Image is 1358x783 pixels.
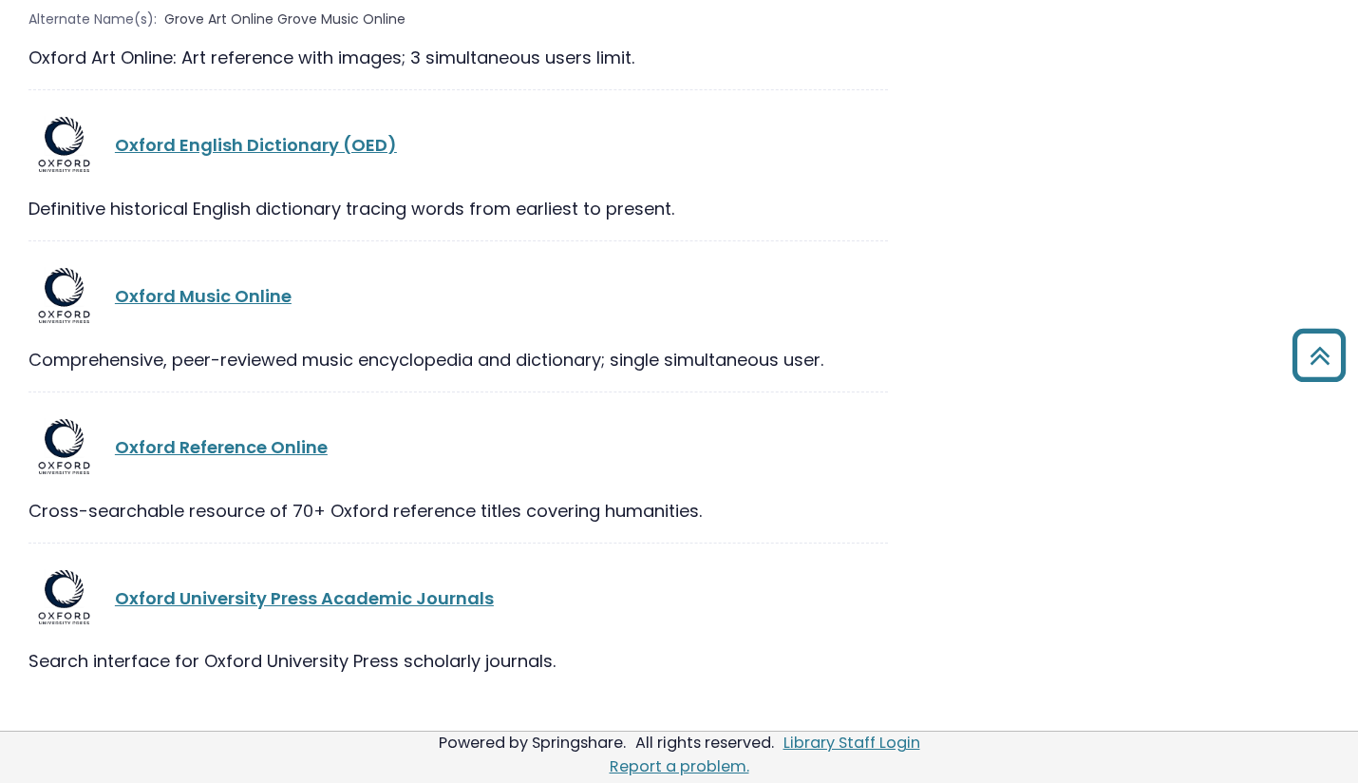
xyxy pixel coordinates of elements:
span: Grove Art Online Grove Music Online [164,10,406,29]
a: Library Staff Login [783,732,920,754]
div: Powered by Springshare. [436,732,629,754]
div: Cross-searchable resource of 70+ Oxford reference titles covering humanities. [28,498,888,524]
div: Search interface for Oxford University Press scholarly journals. [28,648,888,674]
div: Definitive historical English dictionary tracing words from earliest to present. [28,196,888,221]
span: Alternate Name(s): [28,10,157,29]
a: Oxford Music Online [115,284,292,308]
a: Oxford English Dictionary (OED) [115,133,397,157]
div: Oxford Art Online: Art reference with images; 3 simultaneous users limit. [28,45,888,70]
div: All rights reserved. [632,732,777,754]
a: Oxford University Press Academic Journals [115,586,494,610]
a: Oxford Reference Online [115,435,328,459]
a: Back to Top [1285,337,1353,372]
div: Comprehensive, peer-reviewed music encyclopedia and dictionary; single simultaneous user. [28,347,888,372]
a: Report a problem. [610,755,749,777]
